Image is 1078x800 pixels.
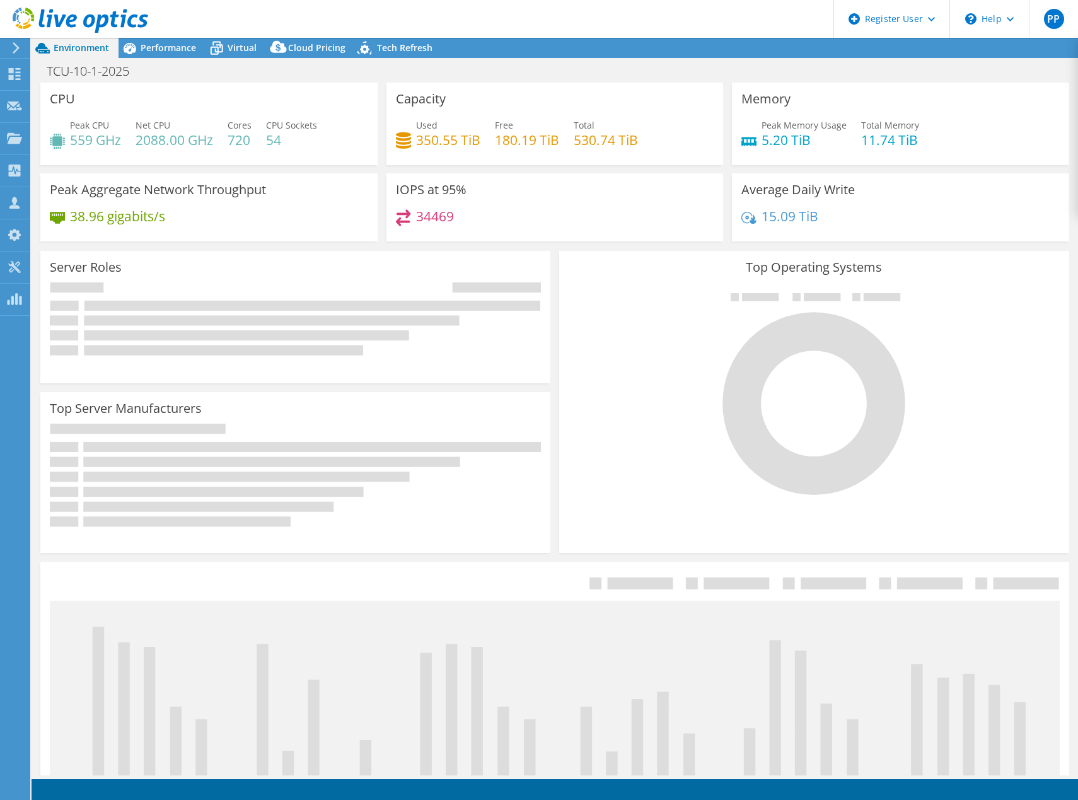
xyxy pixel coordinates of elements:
[861,133,919,147] h4: 11.74 TiB
[741,92,791,106] h3: Memory
[1044,9,1064,29] span: PP
[377,42,432,54] span: Tech Refresh
[54,42,109,54] span: Environment
[50,92,75,106] h3: CPU
[141,42,196,54] span: Performance
[416,133,480,147] h4: 350.55 TiB
[70,209,165,223] h4: 38.96 gigabits/s
[70,133,121,147] h4: 559 GHz
[50,183,266,197] h3: Peak Aggregate Network Throughput
[228,119,252,131] span: Cores
[416,119,438,131] span: Used
[965,13,977,25] svg: \n
[569,260,1060,274] h3: Top Operating Systems
[416,209,454,223] h4: 34469
[266,119,317,131] span: CPU Sockets
[762,119,847,131] span: Peak Memory Usage
[762,133,847,147] h4: 5.20 TiB
[574,119,594,131] span: Total
[574,133,638,147] h4: 530.74 TiB
[50,260,122,274] h3: Server Roles
[861,119,919,131] span: Total Memory
[495,119,513,131] span: Free
[228,42,257,54] span: Virtual
[70,119,109,131] span: Peak CPU
[50,402,202,415] h3: Top Server Manufacturers
[136,133,213,147] h4: 2088.00 GHz
[396,92,446,106] h3: Capacity
[136,119,170,131] span: Net CPU
[762,209,818,223] h4: 15.09 TiB
[396,183,467,197] h3: IOPS at 95%
[741,183,855,197] h3: Average Daily Write
[41,64,149,78] h1: TCU-10-1-2025
[228,133,252,147] h4: 720
[266,133,317,147] h4: 54
[495,133,559,147] h4: 180.19 TiB
[288,42,345,54] span: Cloud Pricing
